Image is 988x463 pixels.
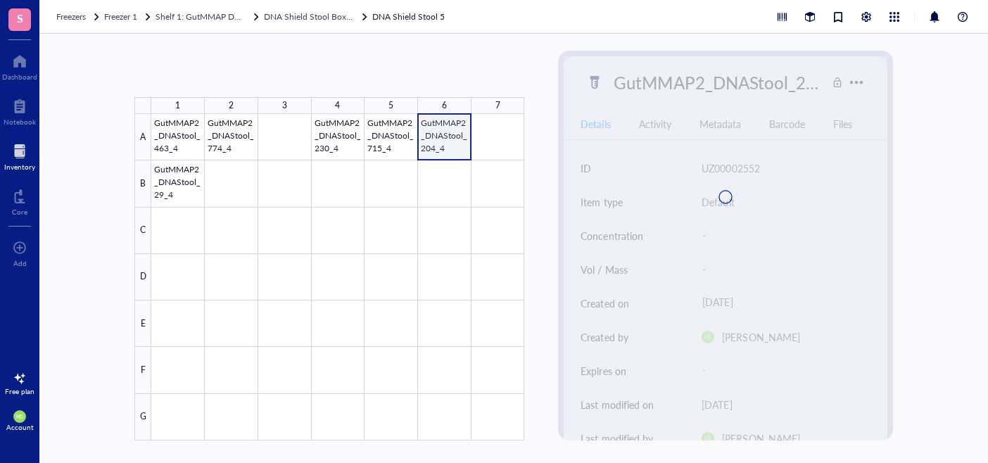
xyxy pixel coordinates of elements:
div: F [134,347,151,393]
div: 1 [175,97,180,114]
span: Freezers [56,11,86,23]
a: Freezer 1 [104,10,153,24]
div: G [134,394,151,440]
div: 4 [335,97,340,114]
div: Notebook [4,118,36,126]
a: Dashboard [2,50,37,81]
a: Core [12,185,27,216]
span: DNA Shield Stool Boxes [264,11,354,23]
a: Shelf 1: GutMMAP DNA StoolDNA Shield Stool Boxes [156,10,369,24]
div: Inventory [4,163,35,171]
div: D [134,254,151,300]
div: 5 [388,97,393,114]
span: Freezer 1 [104,11,137,23]
a: DNA Shield Stool 5 [372,10,448,24]
a: Inventory [4,140,35,171]
div: Core [12,208,27,216]
div: A [134,114,151,160]
span: Shelf 1: GutMMAP DNA Stool [156,11,268,23]
span: S [17,9,23,27]
div: Add [13,259,27,267]
a: Notebook [4,95,36,126]
a: Freezers [56,10,101,24]
div: 3 [282,97,287,114]
div: C [134,208,151,254]
div: 2 [229,97,234,114]
div: B [134,160,151,207]
div: Dashboard [2,72,37,81]
div: E [134,300,151,347]
div: 7 [495,97,500,114]
span: MS [16,414,23,419]
div: 6 [442,97,447,114]
div: Free plan [5,387,34,395]
div: Account [6,423,34,431]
